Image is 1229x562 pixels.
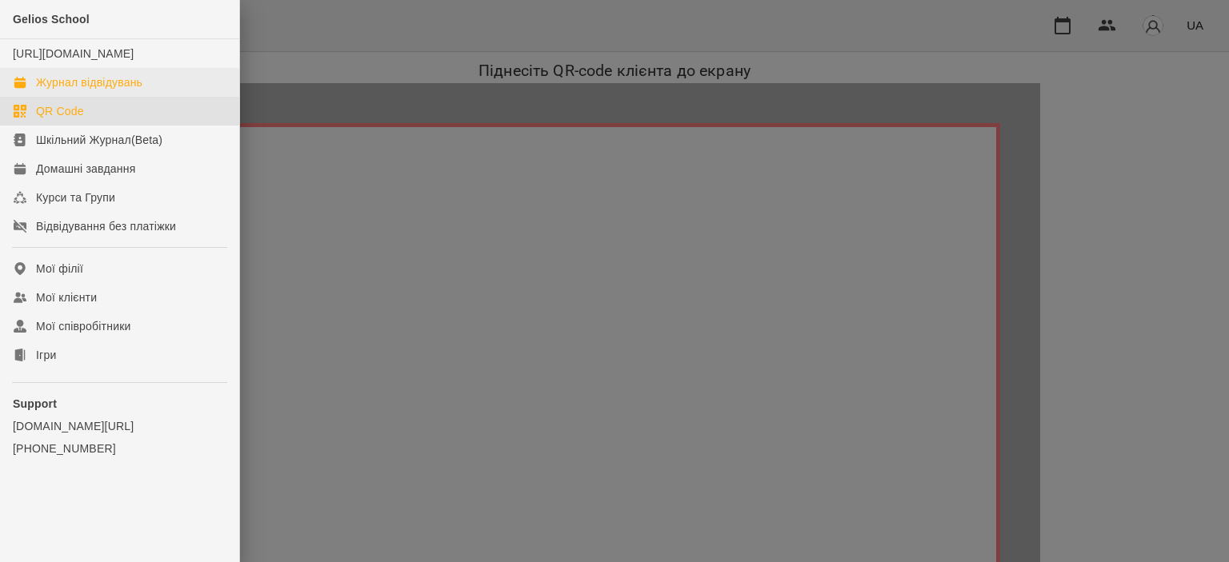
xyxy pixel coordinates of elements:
[13,13,90,26] span: Gelios School
[13,396,226,412] p: Support
[36,318,131,334] div: Мої співробітники
[36,347,56,363] div: Ігри
[36,161,135,177] div: Домашні завдання
[36,103,84,119] div: QR Code
[36,261,83,277] div: Мої філії
[13,440,226,456] a: [PHONE_NUMBER]
[36,289,97,305] div: Мої клієнти
[36,218,176,234] div: Відвідування без платіжки
[13,418,226,434] a: [DOMAIN_NAME][URL]
[36,74,142,90] div: Журнал відвідувань
[36,132,162,148] div: Шкільний Журнал(Beta)
[13,47,134,60] a: [URL][DOMAIN_NAME]
[36,189,115,205] div: Курси та Групи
